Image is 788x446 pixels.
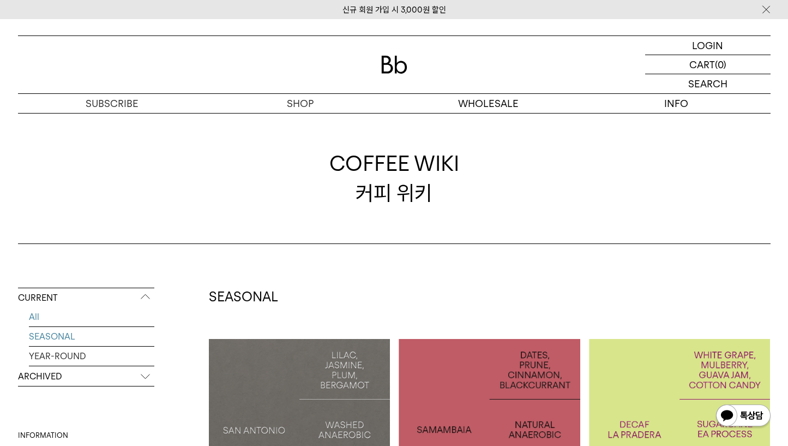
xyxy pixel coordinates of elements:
[209,288,771,306] h2: SEASONAL
[381,56,407,74] img: 로고
[206,94,394,113] a: SHOP
[645,36,771,55] a: LOGIN
[715,403,772,430] img: 카카오톡 채널 1:1 채팅 버튼
[18,430,154,441] div: INFORMATION
[329,149,459,207] div: 커피 위키
[29,347,154,366] a: YEAR-ROUND
[342,5,446,15] a: 신규 회원 가입 시 3,000원 할인
[29,327,154,346] a: SEASONAL
[645,55,771,74] a: CART (0)
[688,74,727,93] p: SEARCH
[394,94,582,113] p: WHOLESALE
[582,94,771,113] p: INFO
[18,367,154,386] p: ARCHIVED
[689,55,715,74] p: CART
[18,288,154,308] p: CURRENT
[18,94,206,113] a: SUBSCRIBE
[692,36,723,55] p: LOGIN
[29,307,154,326] a: All
[329,149,459,178] span: COFFEE WIKI
[715,55,726,74] p: (0)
